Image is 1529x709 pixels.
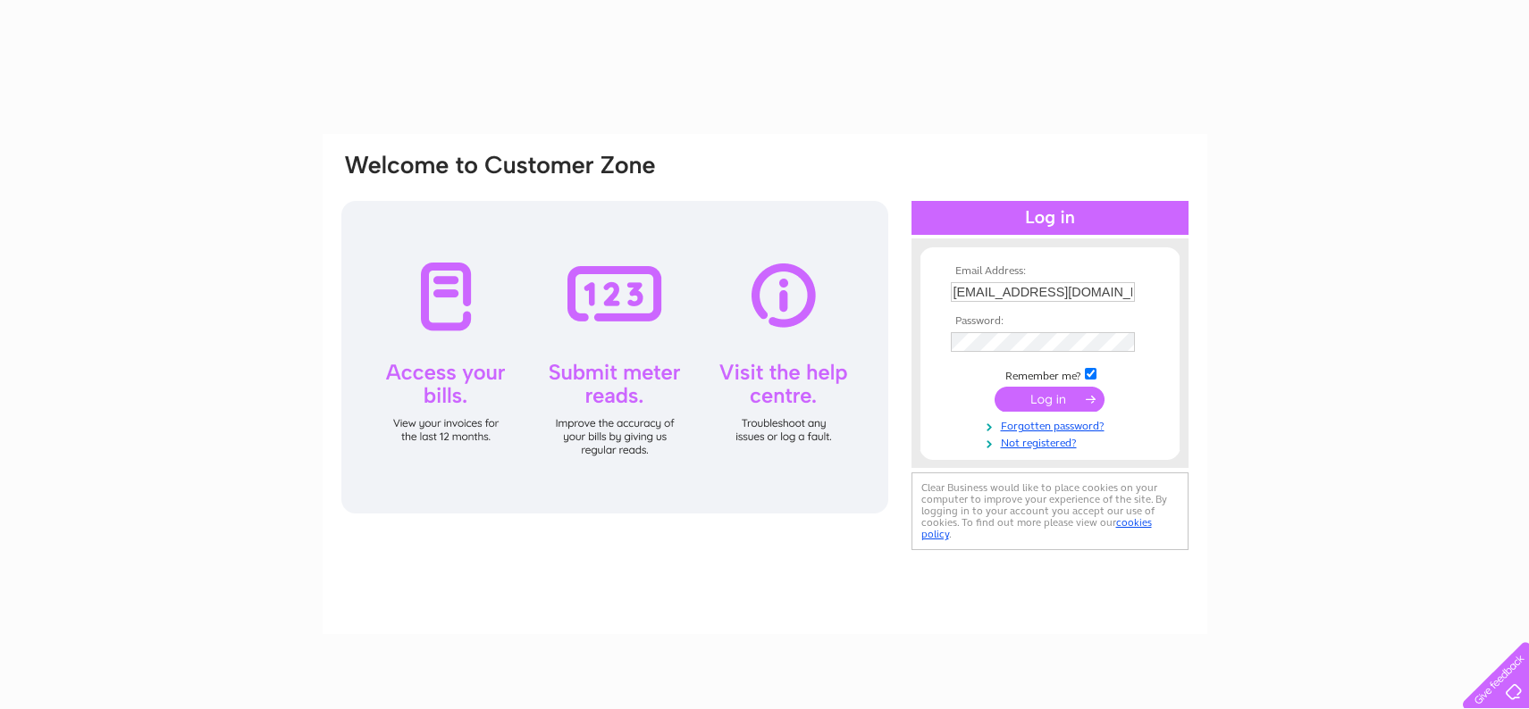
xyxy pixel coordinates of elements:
td: Remember me? [946,365,1154,383]
input: Submit [995,387,1105,412]
a: cookies policy [921,516,1152,540]
th: Email Address: [946,265,1154,278]
a: Not registered? [951,433,1154,450]
div: Clear Business would like to place cookies on your computer to improve your experience of the sit... [912,472,1189,550]
a: Forgotten password? [951,416,1154,433]
th: Password: [946,315,1154,328]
